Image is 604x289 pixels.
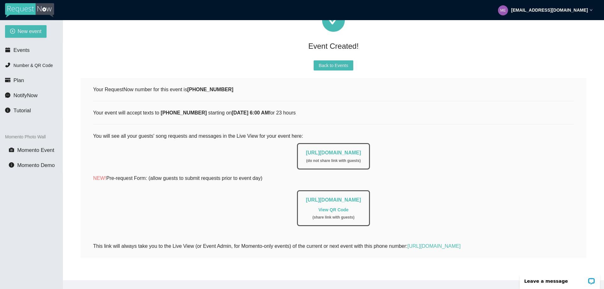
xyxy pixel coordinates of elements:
[232,110,269,115] b: [DATE] 6:00 AM
[81,39,586,53] div: Event Created!
[18,27,42,35] span: New event
[5,92,10,98] span: message
[5,3,54,18] img: RequestNow
[498,5,508,15] img: 857ddd2fa6698a26fa621b10566aaef6
[5,77,10,83] span: credit-card
[9,147,14,153] span: camera
[5,25,47,38] button: plus-circleNew event
[14,92,37,98] span: NotifyNow
[93,132,574,234] div: You will see all your guests' song requests and messages in the Live View for your event here:
[14,108,31,114] span: Tutorial
[5,108,10,113] span: info-circle
[17,162,55,168] span: Momento Demo
[161,110,207,115] b: [PHONE_NUMBER]
[516,269,604,289] iframe: LiveChat chat widget
[93,87,233,92] span: Your RequestNow number for this event is
[93,242,574,250] div: This link will always take you to the Live View (or Event Admin, for Momento-only events) of the ...
[9,162,14,168] span: info-circle
[14,63,53,68] span: Number & QR Code
[590,8,593,12] span: down
[17,147,54,153] span: Momento Event
[511,8,588,13] strong: [EMAIL_ADDRESS][DOMAIN_NAME]
[314,60,353,70] button: Back to Events
[319,62,348,69] span: Back to Events
[5,47,10,53] span: calendar
[318,207,348,212] a: View QR Code
[306,214,361,220] div: ( share link with guests )
[14,47,30,53] span: Events
[10,29,15,35] span: plus-circle
[93,109,574,117] div: Your event will accept texts to starting on for 23 hours
[306,158,361,164] div: ( do not share link with guests )
[5,62,10,68] span: phone
[322,9,345,32] span: check-circle
[306,197,361,203] a: [URL][DOMAIN_NAME]
[407,243,461,249] a: [URL][DOMAIN_NAME]
[93,174,574,182] p: Pre-request Form: (allow guests to submit requests prior to event day)
[93,175,106,181] span: NEW!
[187,87,233,92] b: [PHONE_NUMBER]
[306,150,361,155] a: [URL][DOMAIN_NAME]
[14,77,24,83] span: Plan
